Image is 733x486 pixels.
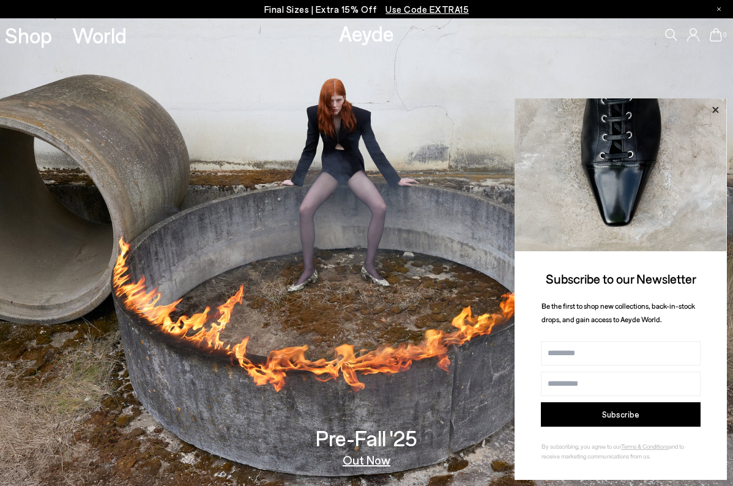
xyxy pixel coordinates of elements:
[316,427,417,449] h3: Pre-Fall '25
[541,402,701,427] button: Subscribe
[5,24,52,46] a: Shop
[72,24,127,46] a: World
[343,454,390,466] a: Out Now
[385,4,469,15] span: Navigate to /collections/ss25-final-sizes
[264,2,469,17] p: Final Sizes | Extra 15% Off
[722,32,728,39] span: 0
[541,301,695,324] span: Be the first to shop new collections, back-in-stock drops, and gain access to Aeyde World.
[541,443,621,450] span: By subscribing, you agree to our
[515,98,727,251] img: ca3f721fb6ff708a270709c41d776025.jpg
[621,443,669,450] a: Terms & Conditions
[710,28,722,42] a: 0
[546,271,696,286] span: Subscribe to our Newsletter
[339,20,394,46] a: Aeyde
